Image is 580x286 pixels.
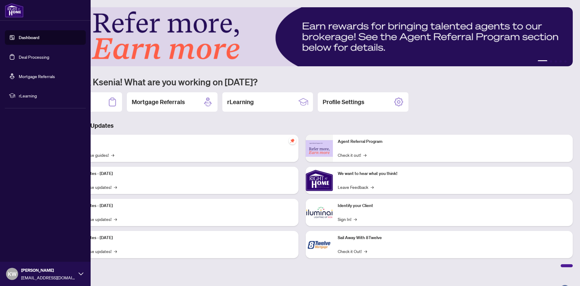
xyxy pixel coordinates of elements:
button: 2 [550,60,552,63]
span: → [354,216,357,222]
img: Slide 0 [31,7,573,66]
button: Open asap [556,265,574,283]
h2: Mortgage Referrals [132,98,185,106]
span: → [114,216,117,222]
p: Identify your Client [338,202,568,209]
a: Dashboard [19,35,39,40]
span: [PERSON_NAME] [21,267,76,274]
img: Identify your Client [306,199,333,226]
h2: rLearning [227,98,254,106]
a: Check it Out!→ [338,248,367,255]
span: → [111,152,114,158]
span: pushpin [289,137,296,144]
h1: Welcome back Ksenia! What are you working on [DATE]? [31,76,573,87]
img: Agent Referral Program [306,140,333,157]
span: rLearning [19,92,82,99]
a: Leave Feedback→ [338,184,374,190]
a: Mortgage Referrals [19,74,55,79]
button: 4 [559,60,562,63]
a: Deal Processing [19,54,49,60]
img: We want to hear what you think! [306,167,333,194]
p: Platform Updates - [DATE] [63,202,294,209]
a: Sign In!→ [338,216,357,222]
span: [EMAIL_ADDRESS][DOMAIN_NAME] [21,274,76,281]
p: Platform Updates - [DATE] [63,170,294,177]
a: Check it out!→ [338,152,366,158]
img: Sail Away With 8Twelve [306,231,333,258]
button: 3 [555,60,557,63]
span: → [364,248,367,255]
button: 1 [538,60,547,63]
span: → [114,184,117,190]
img: logo [5,3,24,18]
h2: Profile Settings [323,98,364,106]
p: Platform Updates - [DATE] [63,235,294,241]
button: 5 [564,60,567,63]
p: We want to hear what you think! [338,170,568,177]
span: KW [8,270,17,278]
span: → [363,152,366,158]
p: Sail Away With 8Twelve [338,235,568,241]
span: → [114,248,117,255]
p: Self-Help [63,138,294,145]
p: Agent Referral Program [338,138,568,145]
h3: Brokerage & Industry Updates [31,121,573,130]
span: → [371,184,374,190]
